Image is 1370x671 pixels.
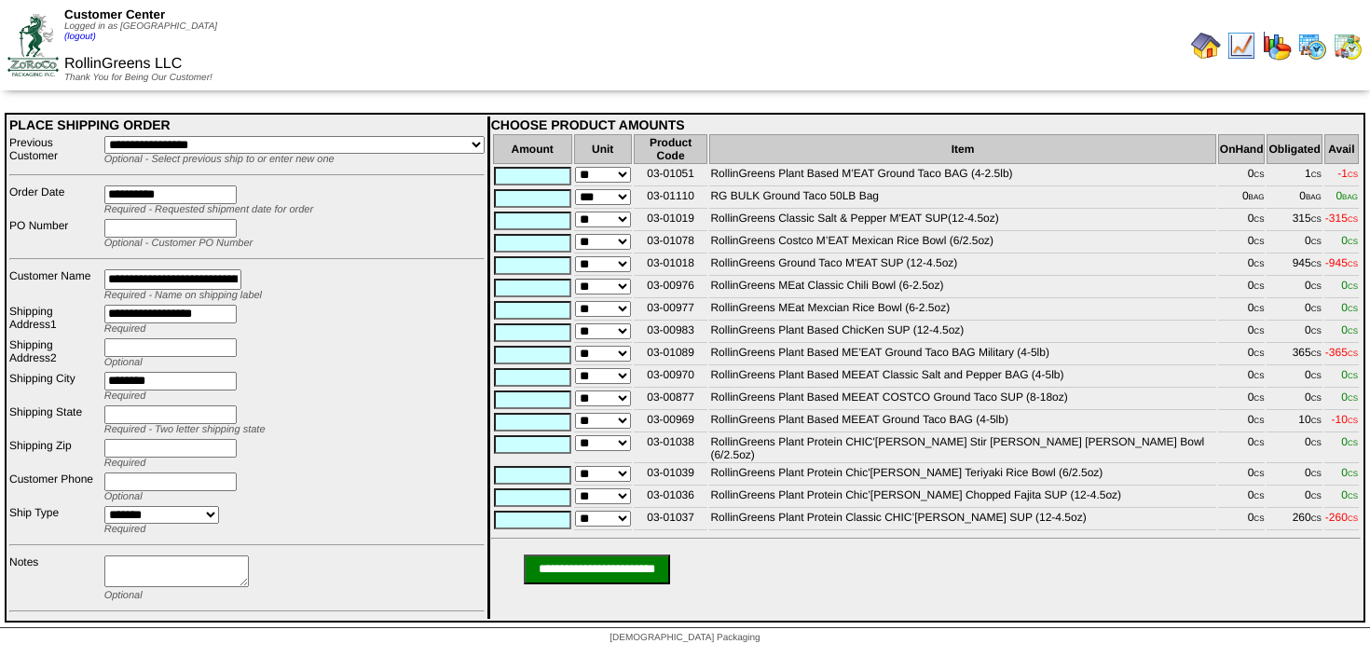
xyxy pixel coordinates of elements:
span: 0 [1341,234,1358,247]
td: 0 [1267,390,1322,410]
td: 0 [1218,322,1266,343]
td: 0 [1267,434,1322,463]
td: 03-01078 [634,233,708,253]
span: CS [1348,470,1358,478]
td: RollinGreens MEat Classic Chili Bowl (6-2.5oz) [709,278,1215,298]
img: calendarinout.gif [1333,31,1363,61]
td: 0 [1267,322,1322,343]
td: 0 [1267,367,1322,388]
span: CS [1254,372,1264,380]
span: -365 [1325,346,1358,359]
span: CS [1311,514,1322,523]
td: RollinGreens MEat Mexcian Rice Bowl (6-2.5oz) [709,300,1215,321]
td: 945 [1267,255,1322,276]
span: 0 [1341,435,1358,448]
span: CS [1254,171,1264,179]
td: 03-01036 [634,487,708,508]
span: 0 [1341,466,1358,479]
span: CS [1311,470,1322,478]
span: CS [1311,238,1322,246]
td: RG BULK Ground Taco 50LB Bag [709,188,1215,209]
div: CHOOSE PRODUCT AMOUNTS [491,117,1361,132]
td: 03-01051 [634,166,708,186]
span: Required - Two letter shipping state [104,424,266,435]
span: Thank You for Being Our Customer! [64,73,212,83]
td: Customer Name [8,268,102,302]
span: CS [1254,349,1264,358]
td: Previous Customer [8,135,102,166]
span: Optional [104,590,143,601]
td: 10 [1267,412,1322,432]
span: 0 [1341,368,1358,381]
span: CS [1254,282,1264,291]
span: RollinGreens LLC [64,56,182,72]
span: CS [1311,282,1322,291]
td: 0 [1218,255,1266,276]
th: Avail [1324,134,1359,164]
span: [DEMOGRAPHIC_DATA] Packaging [610,633,760,643]
td: RollinGreens Plant Protein Classic CHIC’[PERSON_NAME] SUP (12-4.5oz) [709,510,1215,530]
span: CS [1254,215,1264,224]
span: CS [1311,171,1322,179]
span: -10 [1332,413,1358,426]
td: 03-00976 [634,278,708,298]
span: -260 [1325,511,1358,524]
td: Order Date [8,185,102,216]
span: CS [1348,492,1358,500]
span: CS [1348,238,1358,246]
td: RollinGreens Classic Salt & Pepper M'EAT SUP(12-4.5oz) [709,211,1215,231]
span: Optional [104,357,143,368]
img: calendarprod.gif [1297,31,1327,61]
span: BAG [1342,193,1358,201]
span: 0 [1341,301,1358,314]
td: Customer Phone [8,472,102,503]
td: 03-01089 [634,345,708,365]
span: -945 [1325,256,1358,269]
span: Required [104,458,146,469]
span: BAG [1306,193,1322,201]
td: 0 [1218,367,1266,388]
td: 0 [1218,345,1266,365]
span: Optional [104,491,143,502]
span: CS [1348,327,1358,335]
a: (logout) [64,32,96,42]
th: Obligated [1267,134,1322,164]
span: 0 [1336,189,1358,202]
span: -315 [1325,212,1358,225]
td: 0 [1218,390,1266,410]
span: CS [1348,514,1358,523]
span: CS [1311,417,1322,425]
span: Required [104,524,146,535]
td: RollinGreens Plant Based MEEAT COSTCO Ground Taco SUP (8-18oz) [709,390,1215,410]
span: CS [1254,238,1264,246]
span: CS [1348,394,1358,403]
td: Shipping Address2 [8,337,102,369]
span: CS [1348,260,1358,268]
span: CS [1348,372,1358,380]
span: CS [1348,417,1358,425]
th: Amount [493,134,572,164]
td: 0 [1218,211,1266,231]
th: Unit [574,134,632,164]
td: 0 [1267,233,1322,253]
td: RollinGreens Plant Protein CHIC'[PERSON_NAME] Stir [PERSON_NAME] [PERSON_NAME] Bowl (6/2.5oz) [709,434,1215,463]
span: CS [1254,417,1264,425]
span: CS [1348,171,1358,179]
td: Shipping State [8,404,102,436]
span: CS [1348,439,1358,447]
span: CS [1348,215,1358,224]
td: 03-00970 [634,367,708,388]
span: Logged in as [GEOGRAPHIC_DATA] [64,21,217,42]
span: CS [1311,260,1322,268]
span: CS [1311,394,1322,403]
td: Shipping City [8,371,102,403]
td: 03-01018 [634,255,708,276]
td: 0 [1218,434,1266,463]
td: 03-01019 [634,211,708,231]
td: 03-00969 [634,412,708,432]
div: PLACE SHIPPING ORDER [9,117,485,132]
span: -1 [1337,167,1358,180]
span: Optional - Select previous ship to or enter new one [104,154,335,165]
td: RollinGreens Plant Based M’EAT Ground Taco BAG (4-2.5lb) [709,166,1215,186]
td: RollinGreens Plant Protein Chic'[PERSON_NAME] Teriyaki Rice Bowl (6/2.5oz) [709,465,1215,486]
